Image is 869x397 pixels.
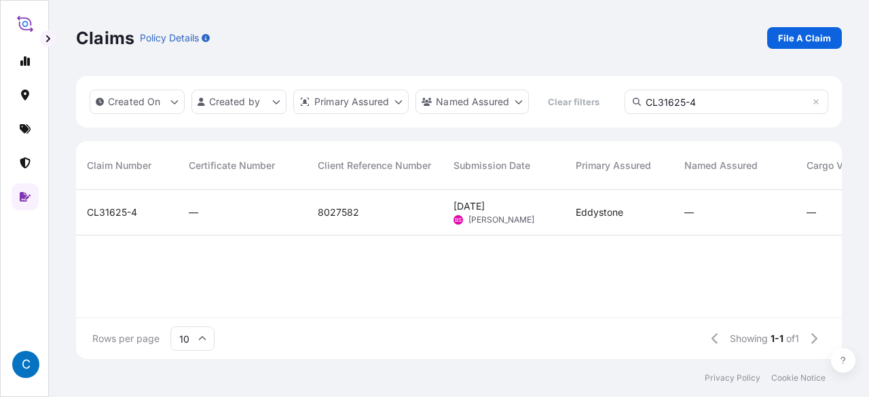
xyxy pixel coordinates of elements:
[576,206,623,219] span: Eddystone
[771,332,783,345] span: 1-1
[771,373,826,383] a: Cookie Notice
[576,159,651,172] span: Primary Assured
[454,159,530,172] span: Submission Date
[189,206,198,219] span: —
[314,95,389,109] p: Primary Assured
[468,214,534,225] span: [PERSON_NAME]
[684,159,758,172] span: Named Assured
[76,27,134,49] p: Claims
[454,200,485,213] span: [DATE]
[22,358,31,371] span: C
[191,90,286,114] button: createdBy Filter options
[778,31,831,45] p: File A Claim
[786,332,799,345] span: of 1
[108,95,161,109] p: Created On
[189,159,275,172] span: Certificate Number
[536,91,612,113] button: Clear filters
[87,206,137,219] span: CL31625-4
[625,90,828,114] input: Search Claim Number
[415,90,529,114] button: cargoOwner Filter options
[209,95,261,109] p: Created by
[87,159,151,172] span: Claim Number
[767,27,842,49] a: File A Claim
[455,213,462,227] span: BS
[548,95,599,109] p: Clear filters
[807,206,816,219] span: —
[807,159,862,172] span: Cargo Value
[730,332,768,345] span: Showing
[318,159,431,172] span: Client Reference Number
[90,90,185,114] button: createdOn Filter options
[684,206,694,219] span: —
[140,31,199,45] p: Policy Details
[318,206,359,219] span: 8027582
[436,95,509,109] p: Named Assured
[293,90,409,114] button: distributor Filter options
[705,373,760,383] a: Privacy Policy
[92,332,160,345] span: Rows per page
